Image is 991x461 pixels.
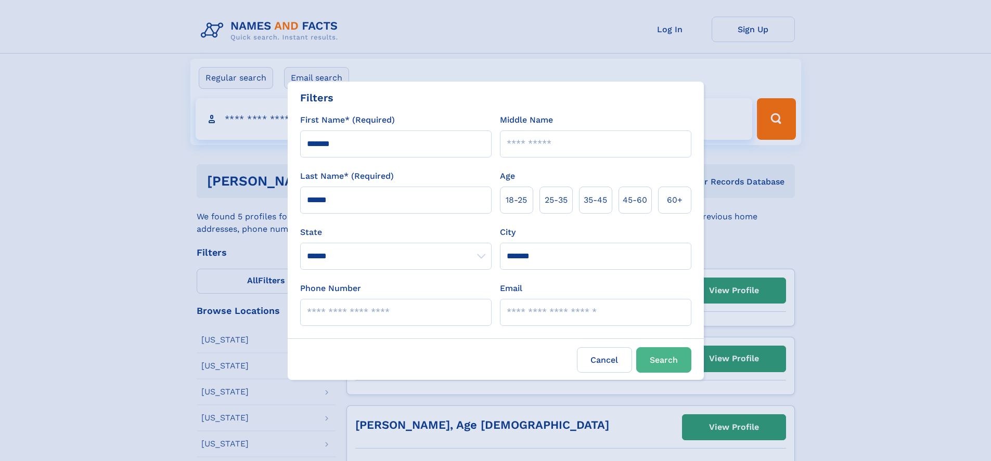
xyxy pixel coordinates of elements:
label: Middle Name [500,114,553,126]
label: Age [500,170,515,182]
div: Filters [300,90,333,106]
label: State [300,226,492,239]
span: 25‑35 [545,194,568,206]
label: Cancel [577,347,632,373]
label: Phone Number [300,282,361,295]
span: 60+ [667,194,683,206]
span: 35‑45 [584,194,607,206]
label: City [500,226,516,239]
span: 18‑25 [506,194,527,206]
button: Search [636,347,691,373]
label: Last Name* (Required) [300,170,394,182]
label: First Name* (Required) [300,114,395,126]
label: Email [500,282,522,295]
span: 45‑60 [623,194,647,206]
